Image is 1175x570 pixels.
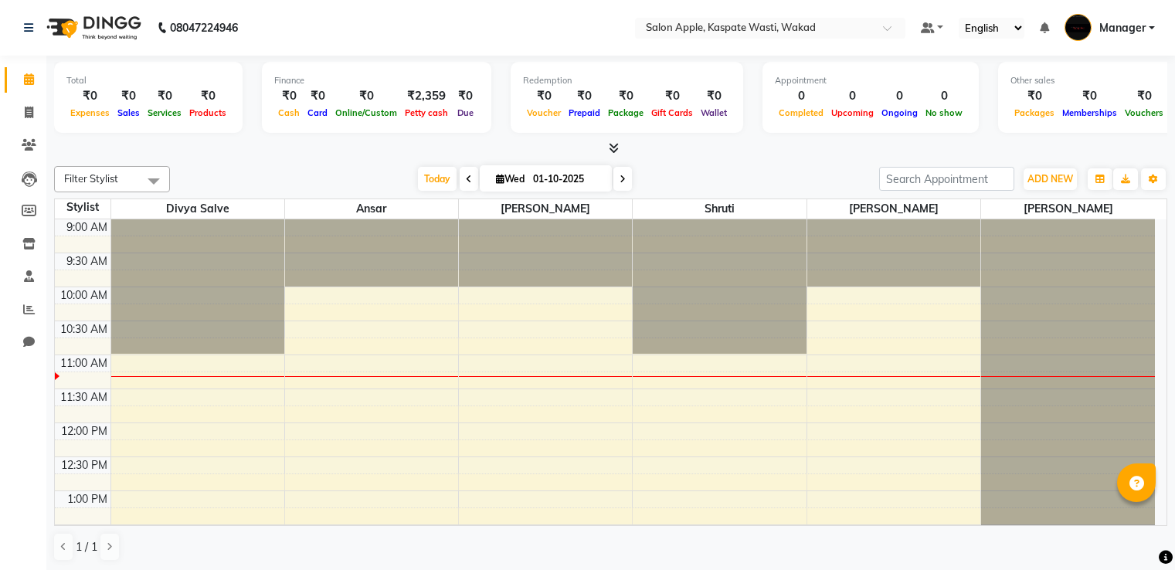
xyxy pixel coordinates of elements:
span: Memberships [1058,107,1121,118]
span: Online/Custom [331,107,401,118]
div: ₹0 [1058,87,1121,105]
span: Completed [775,107,827,118]
span: Card [304,107,331,118]
span: Filter Stylist [64,172,118,185]
iframe: chat widget [1110,508,1160,555]
input: 2025-10-01 [528,168,606,191]
span: Packages [1010,107,1058,118]
div: 11:00 AM [57,355,110,372]
div: 0 [922,87,966,105]
span: Ongoing [878,107,922,118]
span: Upcoming [827,107,878,118]
span: [PERSON_NAME] [807,199,980,219]
img: Manager [1065,14,1092,41]
div: 10:00 AM [57,287,110,304]
span: Products [185,107,230,118]
div: ₹0 [331,87,401,105]
div: ₹0 [1010,87,1058,105]
span: Sales [114,107,144,118]
span: Cash [274,107,304,118]
div: ₹0 [304,87,331,105]
div: ₹0 [565,87,604,105]
div: 9:30 AM [63,253,110,270]
span: Wallet [697,107,731,118]
div: 0 [827,87,878,105]
span: Expenses [66,107,114,118]
div: ₹2,359 [401,87,452,105]
div: Finance [274,74,479,87]
div: 0 [878,87,922,105]
div: ₹0 [697,87,731,105]
span: Wed [492,173,528,185]
span: Services [144,107,185,118]
span: Voucher [523,107,565,118]
div: ₹0 [185,87,230,105]
span: 1 / 1 [76,539,97,555]
div: ₹0 [647,87,697,105]
b: 08047224946 [170,6,238,49]
div: 10:30 AM [57,321,110,338]
span: No show [922,107,966,118]
div: Total [66,74,230,87]
span: Ansar [285,199,458,219]
div: 12:00 PM [58,423,110,439]
div: ₹0 [604,87,647,105]
div: ₹0 [452,87,479,105]
span: [PERSON_NAME] [459,199,632,219]
div: ₹0 [144,87,185,105]
div: ₹0 [66,87,114,105]
span: Divya salve [111,199,284,219]
span: Vouchers [1121,107,1167,118]
input: Search Appointment [879,167,1014,191]
span: ADD NEW [1027,173,1073,185]
span: Due [453,107,477,118]
div: Appointment [775,74,966,87]
span: Prepaid [565,107,604,118]
button: ADD NEW [1024,168,1077,190]
span: [PERSON_NAME] [981,199,1155,219]
span: Petty cash [401,107,452,118]
div: ₹0 [114,87,144,105]
span: Manager [1099,20,1146,36]
div: 0 [775,87,827,105]
div: 1:00 PM [64,491,110,507]
span: Shruti [633,199,806,219]
div: ₹0 [1121,87,1167,105]
span: Package [604,107,647,118]
span: Gift Cards [647,107,697,118]
div: 9:00 AM [63,219,110,236]
div: Redemption [523,74,731,87]
div: ₹0 [274,87,304,105]
div: 1:30 PM [64,525,110,541]
div: Stylist [55,199,110,215]
div: 12:30 PM [58,457,110,473]
div: ₹0 [523,87,565,105]
div: 11:30 AM [57,389,110,405]
img: logo [39,6,145,49]
span: Today [418,167,457,191]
